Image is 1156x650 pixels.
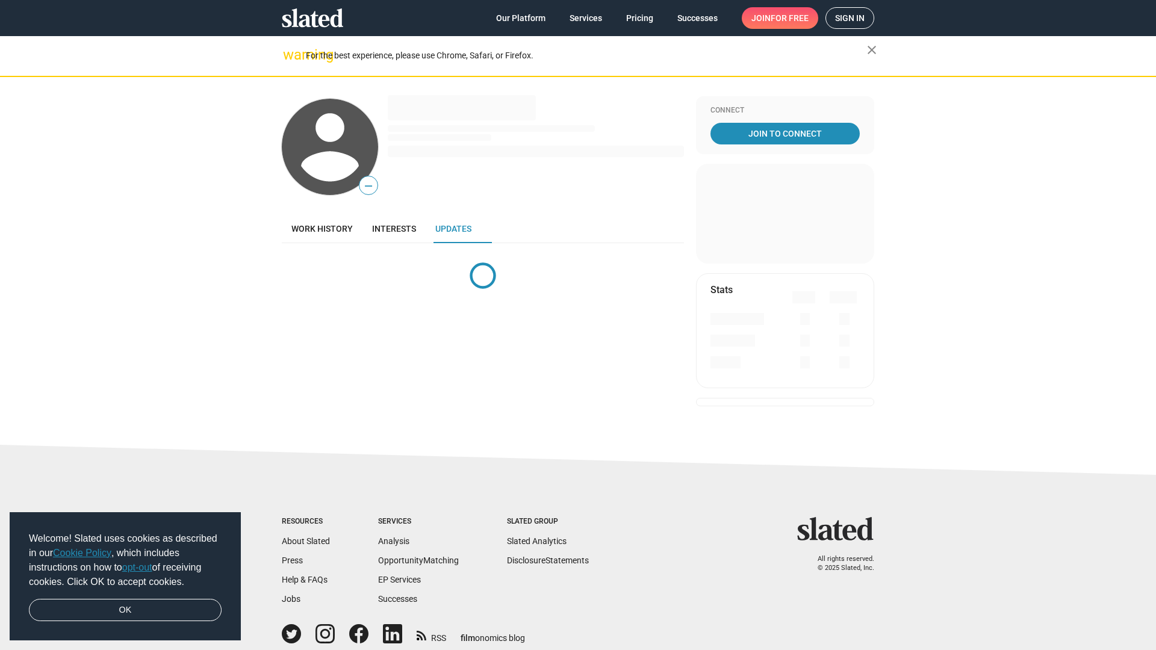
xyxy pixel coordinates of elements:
mat-icon: close [865,43,879,57]
mat-icon: warning [283,48,297,62]
a: Work history [282,214,362,243]
span: Updates [435,224,471,234]
a: Slated Analytics [507,536,567,546]
div: Resources [282,517,330,527]
a: Our Platform [486,7,555,29]
a: Interests [362,214,426,243]
span: Welcome! Slated uses cookies as described in our , which includes instructions on how to of recei... [29,531,222,589]
div: For the best experience, please use Chrome, Safari, or Firefox. [306,48,867,64]
a: Successes [668,7,727,29]
a: filmonomics blog [461,623,525,644]
a: Join To Connect [710,123,860,144]
a: Services [560,7,612,29]
a: Pricing [617,7,663,29]
a: opt-out [122,562,152,572]
span: for free [771,7,809,29]
span: Work history [291,224,353,234]
a: dismiss cookie message [29,599,222,622]
mat-card-title: Stats [710,283,733,296]
span: Sign in [835,8,865,28]
a: Jobs [282,594,300,604]
span: Successes [677,7,718,29]
a: DisclosureStatements [507,556,589,565]
span: Join To Connect [713,123,857,144]
p: All rights reserved. © 2025 Slated, Inc. [805,555,874,572]
span: Our Platform [496,7,545,29]
span: Interests [372,224,416,234]
span: Join [751,7,809,29]
a: EP Services [378,575,421,584]
a: Sign in [825,7,874,29]
span: — [359,178,378,194]
a: About Slated [282,536,330,546]
div: Connect [710,106,860,116]
a: Press [282,556,303,565]
a: RSS [417,625,446,644]
a: Successes [378,594,417,604]
a: Help & FAQs [282,575,328,584]
div: Services [378,517,459,527]
span: film [461,633,475,643]
div: cookieconsent [10,512,241,641]
a: Joinfor free [742,7,818,29]
a: Analysis [378,536,409,546]
a: OpportunityMatching [378,556,459,565]
span: Services [570,7,602,29]
a: Updates [426,214,481,243]
span: Pricing [626,7,653,29]
a: Cookie Policy [53,548,111,558]
div: Slated Group [507,517,589,527]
